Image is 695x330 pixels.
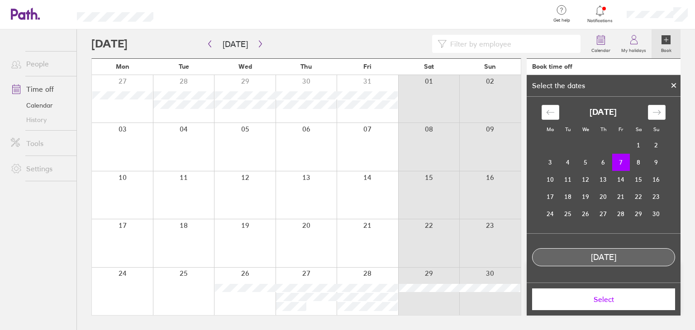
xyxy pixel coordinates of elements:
[630,154,647,171] td: Saturday, November 8, 2025
[612,171,630,188] td: Friday, November 14, 2025
[4,55,76,73] a: People
[577,205,595,222] td: Wednesday, November 26, 2025
[586,18,615,24] span: Notifications
[647,205,665,222] td: Sunday, November 30, 2025
[595,154,612,171] td: Thursday, November 6, 2025
[424,63,434,70] span: Sat
[179,63,189,70] span: Tue
[647,188,665,205] td: Sunday, November 23, 2025
[363,63,371,70] span: Fri
[215,37,255,52] button: [DATE]
[647,171,665,188] td: Sunday, November 16, 2025
[4,98,76,113] a: Calendar
[590,108,617,117] strong: [DATE]
[595,171,612,188] td: Thursday, November 13, 2025
[616,29,652,58] a: My holidays
[630,137,647,154] td: Saturday, November 1, 2025
[612,205,630,222] td: Friday, November 28, 2025
[653,126,659,132] small: Su
[559,188,577,205] td: Tuesday, November 18, 2025
[630,171,647,188] td: Saturday, November 15, 2025
[600,126,606,132] small: Th
[4,134,76,152] a: Tools
[4,113,76,127] a: History
[595,188,612,205] td: Thursday, November 20, 2025
[612,154,630,171] td: Selected. Friday, November 7, 2025
[636,126,642,132] small: Sa
[4,160,76,178] a: Settings
[559,171,577,188] td: Tuesday, November 11, 2025
[542,154,559,171] td: Monday, November 3, 2025
[547,126,554,132] small: Mo
[532,63,572,70] div: Book time off
[630,205,647,222] td: Saturday, November 29, 2025
[577,188,595,205] td: Wednesday, November 19, 2025
[527,81,590,90] div: Select the dates
[484,63,496,70] span: Sun
[595,205,612,222] td: Thursday, November 27, 2025
[238,63,252,70] span: Wed
[532,288,675,310] button: Select
[656,45,677,53] label: Book
[542,205,559,222] td: Monday, November 24, 2025
[577,171,595,188] td: Wednesday, November 12, 2025
[547,18,576,23] span: Get help
[619,126,623,132] small: Fr
[542,171,559,188] td: Monday, November 10, 2025
[533,253,675,262] div: [DATE]
[559,205,577,222] td: Tuesday, November 25, 2025
[616,45,652,53] label: My holidays
[647,154,665,171] td: Sunday, November 9, 2025
[586,29,616,58] a: Calendar
[116,63,129,70] span: Mon
[586,45,616,53] label: Calendar
[586,5,615,24] a: Notifications
[542,188,559,205] td: Monday, November 17, 2025
[630,188,647,205] td: Saturday, November 22, 2025
[647,137,665,154] td: Sunday, November 2, 2025
[648,105,666,120] div: Move forward to switch to the next month.
[612,188,630,205] td: Friday, November 21, 2025
[582,126,589,132] small: We
[542,105,559,120] div: Move backward to switch to the previous month.
[559,154,577,171] td: Tuesday, November 4, 2025
[652,29,681,58] a: Book
[532,97,676,233] div: Calendar
[4,80,76,98] a: Time off
[447,35,575,52] input: Filter by employee
[538,295,669,303] span: Select
[577,154,595,171] td: Wednesday, November 5, 2025
[565,126,571,132] small: Tu
[300,63,312,70] span: Thu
